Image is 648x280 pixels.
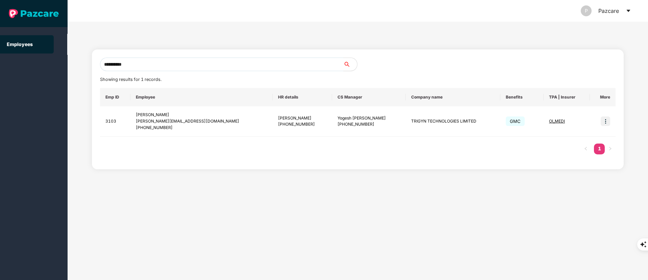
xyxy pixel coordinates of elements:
span: left [584,147,588,151]
a: Employees [7,41,33,47]
span: search [343,62,357,67]
button: left [580,144,591,154]
th: Employee [130,88,273,106]
th: CS Manager [332,88,406,106]
th: TPA | Insurer [544,88,590,106]
span: caret-down [626,8,631,14]
button: right [605,144,616,154]
span: GMC [506,116,525,126]
th: More [590,88,616,106]
div: [PERSON_NAME] [278,115,327,122]
li: Previous Page [580,144,591,154]
li: Next Page [605,144,616,154]
div: Yogesh [PERSON_NAME] [338,115,400,122]
span: right [608,147,612,151]
th: HR details [273,88,332,106]
a: 1 [594,144,605,154]
span: P [585,5,588,16]
img: icon [601,116,610,126]
th: Company name [406,88,500,106]
div: [PHONE_NUMBER] [338,121,400,128]
th: Emp ID [100,88,131,106]
li: 1 [594,144,605,154]
div: [PERSON_NAME][EMAIL_ADDRESS][DOMAIN_NAME] [136,118,267,125]
span: OI_MEDI [549,119,565,124]
div: [PERSON_NAME] [136,112,267,118]
button: search [343,58,357,71]
td: 3103 [100,106,131,137]
th: Benefits [500,88,544,106]
span: Showing results for 1 records. [100,77,161,82]
div: [PHONE_NUMBER] [278,121,327,128]
td: TRIGYN TECHNOLOGIES LIMITED [406,106,500,137]
div: [PHONE_NUMBER] [136,125,267,131]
